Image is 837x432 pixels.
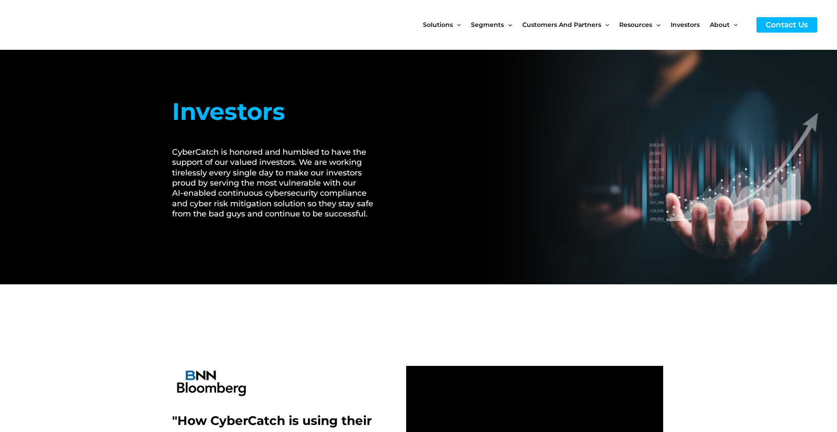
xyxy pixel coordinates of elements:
[671,6,710,43] a: Investors
[652,6,660,43] span: Menu Toggle
[522,6,601,43] span: Customers and Partners
[15,7,121,43] img: CyberCatch
[756,17,817,33] a: Contact Us
[619,6,652,43] span: Resources
[710,6,730,43] span: About
[423,6,453,43] span: Solutions
[172,147,384,220] h2: CyberCatch is honored and humbled to have the support of our valued investors. We are working tir...
[453,6,461,43] span: Menu Toggle
[504,6,512,43] span: Menu Toggle
[730,6,738,43] span: Menu Toggle
[471,6,504,43] span: Segments
[671,6,700,43] span: Investors
[423,6,748,43] nav: Site Navigation: New Main Menu
[172,94,384,130] h1: Investors
[601,6,609,43] span: Menu Toggle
